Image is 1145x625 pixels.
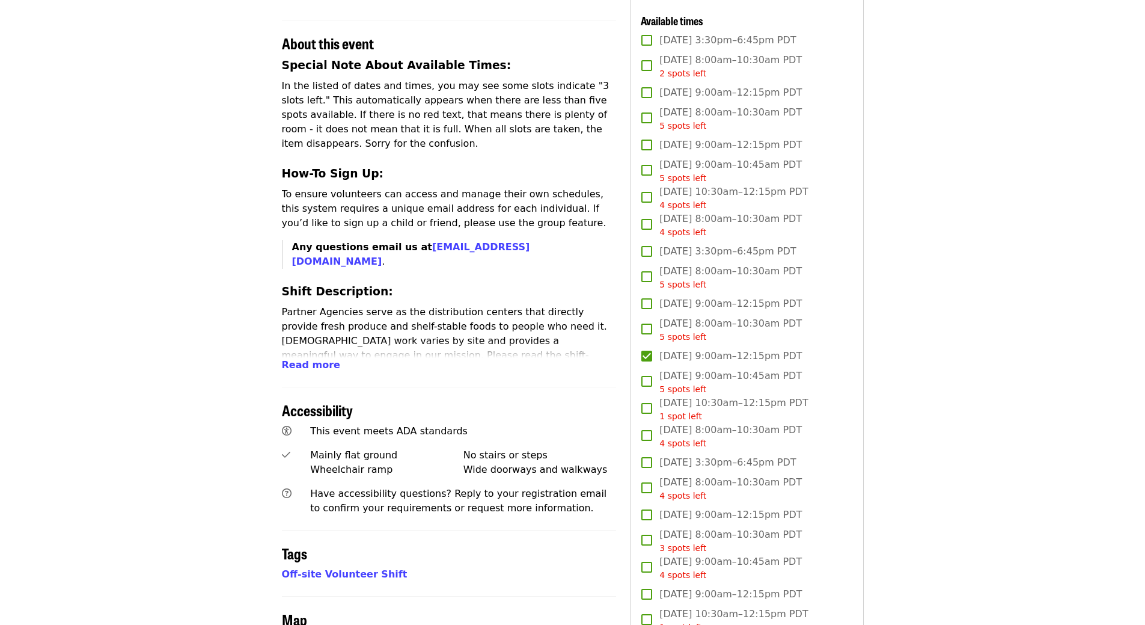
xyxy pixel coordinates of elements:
span: [DATE] 9:00am–10:45am PDT [659,158,802,185]
span: This event meets ADA standards [310,425,468,437]
div: Wheelchair ramp [310,463,463,477]
span: [DATE] 3:30pm–6:45pm PDT [659,455,796,470]
div: Wide doorways and walkways [463,463,617,477]
p: . [292,240,617,269]
strong: Shift Description: [282,285,393,298]
i: universal-access icon [282,425,292,437]
a: Off-site Volunteer Shift [282,568,408,580]
span: [DATE] 8:00am–10:30am PDT [659,105,802,132]
p: To ensure volunteers can access and manage their own schedules, this system requires a unique ema... [282,187,617,230]
span: [DATE] 9:00am–10:45am PDT [659,369,802,396]
span: [DATE] 9:00am–12:15pm PDT [659,587,802,602]
span: 5 spots left [659,280,706,289]
span: Have accessibility questions? Reply to your registration email to confirm your requirements or re... [310,488,606,514]
span: [DATE] 10:30am–12:15pm PDT [659,185,808,212]
span: 2 spots left [659,69,706,78]
span: [DATE] 9:00am–10:45am PDT [659,555,802,582]
span: [DATE] 8:00am–10:30am PDT [659,316,802,343]
strong: Any questions email us at [292,241,530,267]
div: Mainly flat ground [310,448,463,463]
i: check icon [282,449,290,461]
strong: How-To Sign Up: [282,167,384,180]
span: [DATE] 9:00am–12:15pm PDT [659,138,802,152]
span: Read more [282,359,340,371]
span: 5 spots left [659,173,706,183]
span: 4 spots left [659,227,706,237]
span: [DATE] 9:00am–12:15pm PDT [659,349,802,363]
span: Tags [282,543,307,564]
span: Accessibility [282,399,353,420]
span: 5 spots left [659,384,706,394]
div: No stairs or steps [463,448,617,463]
span: About this event [282,32,374,54]
i: question-circle icon [282,488,292,499]
span: [DATE] 9:00am–12:15pm PDT [659,297,802,311]
span: [DATE] 10:30am–12:15pm PDT [659,396,808,423]
span: [DATE] 8:00am–10:30am PDT [659,53,802,80]
span: 4 spots left [659,439,706,448]
span: [DATE] 8:00am–10:30am PDT [659,475,802,502]
span: 3 spots left [659,543,706,553]
span: [DATE] 3:30pm–6:45pm PDT [659,244,796,259]
p: Partner Agencies serve as the distribution centers that directly provide fresh produce and shelf-... [282,305,617,392]
span: [DATE] 8:00am–10:30am PDT [659,212,802,239]
span: [DATE] 3:30pm–6:45pm PDT [659,33,796,48]
span: 5 spots left [659,121,706,131]
span: [DATE] 8:00am–10:30am PDT [659,528,802,555]
span: 4 spots left [659,570,706,580]
span: 5 spots left [659,332,706,342]
span: Available times [641,13,703,28]
span: 4 spots left [659,491,706,500]
span: 4 spots left [659,200,706,210]
span: [DATE] 9:00am–12:15pm PDT [659,85,802,100]
button: Read more [282,358,340,372]
span: [DATE] 9:00am–12:15pm PDT [659,508,802,522]
strong: Special Note About Available Times: [282,59,511,72]
span: [DATE] 8:00am–10:30am PDT [659,264,802,291]
span: 1 spot left [659,411,702,421]
span: [DATE] 8:00am–10:30am PDT [659,423,802,450]
p: In the listed of dates and times, you may see some slots indicate "3 slots left." This automatica... [282,79,617,151]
